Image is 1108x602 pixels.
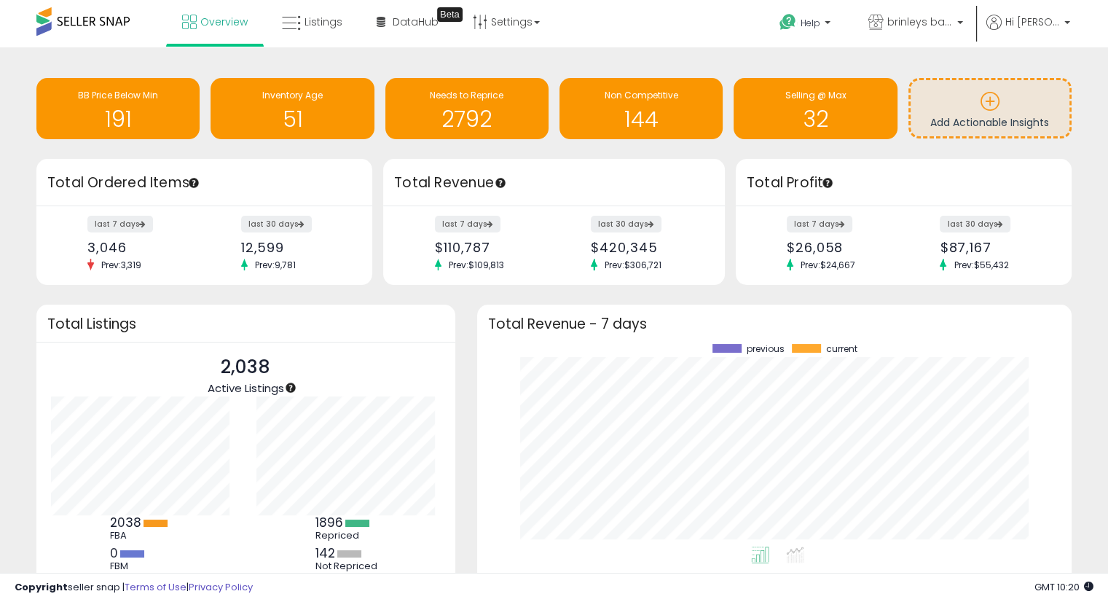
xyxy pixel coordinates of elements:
[393,15,439,29] span: DataHub
[779,13,797,31] i: Get Help
[768,2,845,47] a: Help
[734,78,897,139] a: Selling @ Max 32
[494,176,507,189] div: Tooltip anchor
[986,15,1070,47] a: Hi [PERSON_NAME]
[87,216,153,232] label: last 7 days
[315,560,381,572] div: Not Repriced
[747,344,785,354] span: previous
[189,580,253,594] a: Privacy Policy
[87,240,193,255] div: 3,046
[801,17,820,29] span: Help
[315,530,381,542] div: Repriced
[36,78,200,139] a: BB Price Below Min 191
[315,514,343,531] b: 1896
[567,107,715,131] h1: 144
[218,107,366,131] h1: 51
[911,80,1069,136] a: Add Actionable Insights
[241,216,312,232] label: last 30 days
[47,318,444,329] h3: Total Listings
[940,240,1045,255] div: $87,167
[304,15,342,29] span: Listings
[78,89,158,101] span: BB Price Below Min
[605,89,678,101] span: Non Competitive
[940,216,1010,232] label: last 30 days
[315,544,335,562] b: 142
[15,580,68,594] strong: Copyright
[110,530,176,542] div: FBA
[887,15,953,29] span: brinleys bargains
[94,259,149,271] span: Prev: 3,319
[15,581,253,595] div: seller snap | |
[488,318,1061,329] h3: Total Revenue - 7 days
[211,78,374,139] a: Inventory Age 51
[591,216,661,232] label: last 30 days
[385,78,549,139] a: Needs to Reprice 2792
[430,89,503,101] span: Needs to Reprice
[821,176,834,189] div: Tooltip anchor
[946,259,1015,271] span: Prev: $55,432
[787,240,892,255] div: $26,058
[110,514,141,531] b: 2038
[394,173,714,193] h3: Total Revenue
[435,240,543,255] div: $110,787
[1005,15,1060,29] span: Hi [PERSON_NAME]
[1034,580,1093,594] span: 2025-09-16 10:20 GMT
[393,107,541,131] h1: 2792
[826,344,857,354] span: current
[284,381,297,394] div: Tooltip anchor
[200,15,248,29] span: Overview
[559,78,723,139] a: Non Competitive 144
[208,380,284,396] span: Active Listings
[747,173,1061,193] h3: Total Profit
[248,259,303,271] span: Prev: 9,781
[187,176,200,189] div: Tooltip anchor
[241,240,347,255] div: 12,599
[262,89,323,101] span: Inventory Age
[591,240,699,255] div: $420,345
[785,89,846,101] span: Selling @ Max
[441,259,511,271] span: Prev: $109,813
[47,173,361,193] h3: Total Ordered Items
[437,7,463,22] div: Tooltip anchor
[930,115,1049,130] span: Add Actionable Insights
[793,259,863,271] span: Prev: $24,667
[787,216,852,232] label: last 7 days
[208,353,284,381] p: 2,038
[125,580,186,594] a: Terms of Use
[110,544,118,562] b: 0
[110,560,176,572] div: FBM
[597,259,669,271] span: Prev: $306,721
[741,107,889,131] h1: 32
[44,107,192,131] h1: 191
[435,216,500,232] label: last 7 days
